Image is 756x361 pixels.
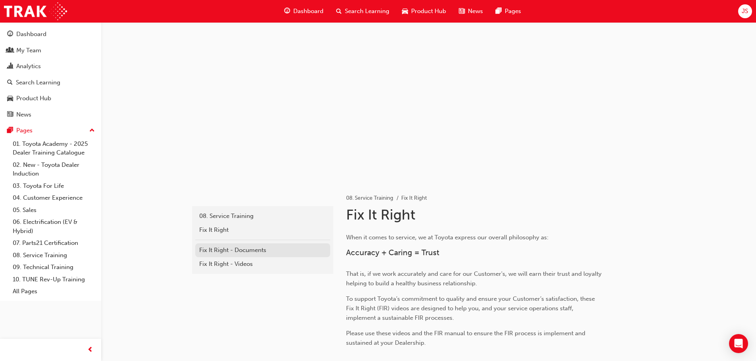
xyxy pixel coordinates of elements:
span: That is, if we work accurately and care for our Customer's, we will earn their trust and loyalty ... [346,270,603,287]
span: Search Learning [345,7,389,16]
span: Dashboard [293,7,323,16]
span: search-icon [336,6,342,16]
span: To support Toyota’s commitment to quality and ensure your Customer’s satisfaction, these Fix It R... [346,295,596,321]
a: 08. Service Training [10,249,98,262]
span: people-icon [7,47,13,54]
span: car-icon [402,6,408,16]
a: Search Learning [3,75,98,90]
div: News [16,110,31,119]
span: Pages [505,7,521,16]
div: Pages [16,126,33,135]
a: 04. Customer Experience [10,192,98,204]
span: News [468,7,483,16]
a: 10. TUNE Rev-Up Training [10,273,98,286]
span: guage-icon [7,31,13,38]
span: Please use these videos and the FIR manual to ensure the FIR process is implement and sustained a... [346,330,587,346]
a: 08. Service Training [195,209,330,223]
span: When it comes to service, we at Toyota express our overall philosophy as: [346,234,548,241]
span: pages-icon [7,127,13,134]
a: Fix It Right - Videos [195,257,330,271]
a: 08. Service Training [346,195,393,201]
a: news-iconNews [452,3,489,19]
span: pages-icon [496,6,502,16]
h1: Fix It Right [346,206,606,223]
div: Analytics [16,62,41,71]
a: pages-iconPages [489,3,527,19]
a: Fix It Right - Documents [195,243,330,257]
div: 08. Service Training [199,212,326,221]
span: news-icon [459,6,465,16]
span: car-icon [7,95,13,102]
a: car-iconProduct Hub [396,3,452,19]
a: Analytics [3,59,98,74]
li: Fix It Right [401,194,427,203]
div: Product Hub [16,94,51,103]
a: My Team [3,43,98,58]
a: All Pages [10,285,98,298]
a: 02. New - Toyota Dealer Induction [10,159,98,180]
span: up-icon [89,126,95,136]
a: News [3,107,98,122]
div: Fix It Right - Documents [199,246,326,255]
button: Pages [3,123,98,138]
div: My Team [16,46,41,55]
div: Fix It Right [199,225,326,235]
div: Search Learning [16,78,60,87]
a: 07. Parts21 Certification [10,237,98,249]
span: Accuracy + Caring = Trust [346,248,439,257]
span: Product Hub [411,7,446,16]
span: chart-icon [7,63,13,70]
a: 03. Toyota For Life [10,180,98,192]
a: 09. Technical Training [10,261,98,273]
img: Trak [4,2,67,20]
span: guage-icon [284,6,290,16]
a: 05. Sales [10,204,98,216]
a: 06. Electrification (EV & Hybrid) [10,216,98,237]
a: guage-iconDashboard [278,3,330,19]
span: news-icon [7,111,13,118]
a: Dashboard [3,27,98,42]
div: Fix It Right - Videos [199,260,326,269]
a: search-iconSearch Learning [330,3,396,19]
span: JS [742,7,748,16]
button: DashboardMy TeamAnalyticsSearch LearningProduct HubNews [3,25,98,123]
button: JS [738,4,752,18]
a: 01. Toyota Academy - 2025 Dealer Training Catalogue [10,138,98,159]
a: Product Hub [3,91,98,106]
div: Open Intercom Messenger [729,334,748,353]
span: search-icon [7,79,13,86]
div: Dashboard [16,30,46,39]
span: prev-icon [87,345,93,355]
a: Fix It Right [195,223,330,237]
